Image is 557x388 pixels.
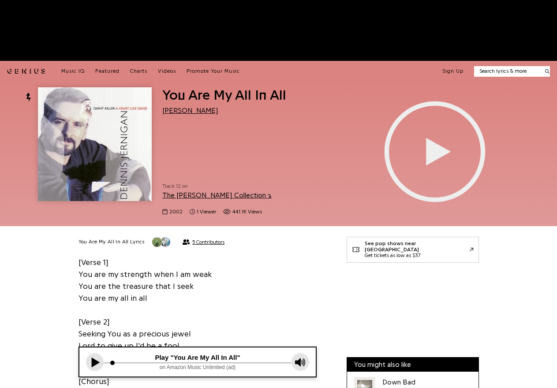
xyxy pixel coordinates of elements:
[169,208,183,216] span: 2002
[197,208,216,216] span: 1 viewer
[365,241,470,253] div: See pop shows near [GEOGRAPHIC_DATA]
[365,253,470,259] div: Get tickets as low as $37
[79,239,145,246] h2: You Are My All In All Lyrics
[232,208,262,216] span: 441.1K views
[158,68,176,74] span: Videos
[162,192,272,199] a: The [PERSON_NAME] Collection
[95,68,120,74] span: Featured
[95,68,120,75] a: Featured
[79,347,316,377] iframe: Tonefuse player
[382,377,423,388] div: Down Bad
[130,68,147,74] span: Charts
[130,68,147,75] a: Charts
[162,183,333,190] span: Track 12 on
[187,68,240,75] a: Promote Your Music
[61,68,85,75] a: Music IQ
[223,208,262,216] span: 441,127 views
[61,68,85,74] span: Music IQ
[347,237,479,263] a: See pop shows near [GEOGRAPHIC_DATA]Get tickets as low as $37
[152,237,224,247] button: 5 Contributors
[38,87,152,201] img: Cover art for You Are My All In All by Dennis Jernigan
[347,87,523,216] iframe: primisNativeSkinFrame_SekindoSPlayer68e540c5141c6
[190,208,216,216] span: 1 viewer
[192,239,224,245] span: 5 Contributors
[158,68,176,75] a: Videos
[187,68,240,74] span: Promote Your Music
[162,107,218,114] a: [PERSON_NAME]
[442,68,464,75] button: Sign Up
[162,88,286,102] span: You Are My All In All
[474,67,540,75] input: Search lyrics & more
